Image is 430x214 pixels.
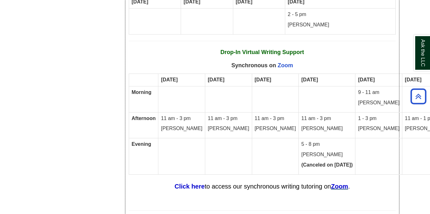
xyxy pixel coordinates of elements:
p: [PERSON_NAME] [288,21,393,29]
p: [PERSON_NAME] [208,125,249,132]
p: 11 am - 3 pm [208,115,249,122]
p: 1 - 3 pm [358,115,399,122]
p: [PERSON_NAME] [358,125,399,132]
strong: [DATE] [208,77,224,82]
strong: [DATE] [255,77,271,82]
strong: (Canceled on [DATE]) [301,162,353,167]
p: [PERSON_NAME] [161,125,202,132]
strong: [DATE] [405,77,422,82]
p: [PERSON_NAME] [301,151,353,158]
strong: [DATE] [161,77,178,82]
p: 11 am - 3 pm [255,115,296,122]
p: [PERSON_NAME] [255,125,296,132]
strong: Afternoon [132,116,156,121]
p: 9 - 11 am [358,89,399,96]
strong: Morning [132,90,151,95]
p: [PERSON_NAME] [358,99,399,107]
strong: [DATE] [301,77,318,82]
a: Zoom [331,183,348,190]
a: Back to Top [408,92,428,101]
p: 11 am - 3 pm [301,115,353,122]
span: to access our synchronous writing tutoring on [205,183,331,190]
strong: Evening [132,141,151,147]
a: Zoom [278,62,293,69]
strong: Drop-In Virtual Writing Support [220,49,304,55]
a: Click here [175,183,205,190]
p: [PERSON_NAME] [301,125,353,132]
strong: [DATE] [358,77,375,82]
p: 11 am - 3 pm [161,115,202,122]
p: 2 - 5 pm [288,11,393,18]
span: Synchronous on [231,62,293,69]
p: 5 - 8 pm [301,141,353,148]
span: . [348,183,350,190]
